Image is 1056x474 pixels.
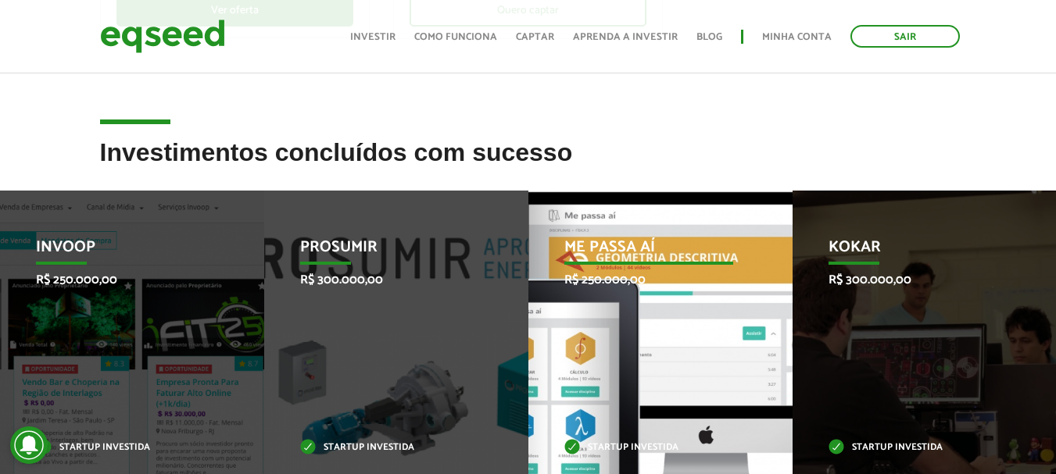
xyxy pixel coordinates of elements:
p: Startup investida [829,444,997,452]
p: R$ 250.000,00 [564,273,733,287]
p: Prosumir [300,238,469,265]
h2: Investimentos concluídos com sucesso [100,139,957,190]
p: Startup investida [564,444,733,452]
a: Captar [516,32,554,42]
a: Blog [696,32,722,42]
p: Kokar [829,238,997,265]
p: Startup investida [36,444,205,452]
img: EqSeed [100,16,225,57]
p: R$ 300.000,00 [300,273,469,287]
a: Minha conta [762,32,832,42]
a: Sair [850,25,960,48]
p: Startup investida [300,444,469,452]
a: Aprenda a investir [573,32,678,42]
a: Como funciona [414,32,497,42]
p: R$ 300.000,00 [829,273,997,287]
p: R$ 250.000,00 [36,273,205,287]
a: Investir [350,32,396,42]
p: Invoop [36,238,205,265]
p: Me Passa Aí [564,238,733,265]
